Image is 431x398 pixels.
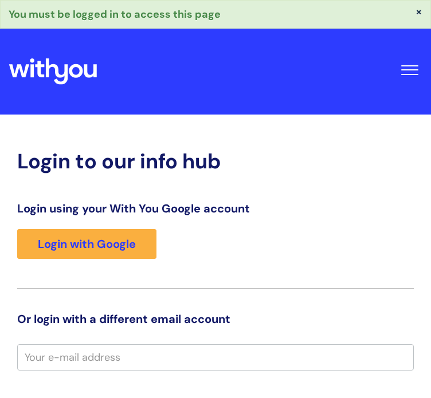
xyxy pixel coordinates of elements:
[397,49,422,85] button: Toggle Navigation
[17,344,414,371] input: Your e-mail address
[17,202,414,215] h3: Login using your With You Google account
[17,312,414,326] h3: Or login with a different email account
[17,229,156,259] a: Login with Google
[416,6,422,17] button: ×
[17,149,414,174] h2: Login to our info hub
